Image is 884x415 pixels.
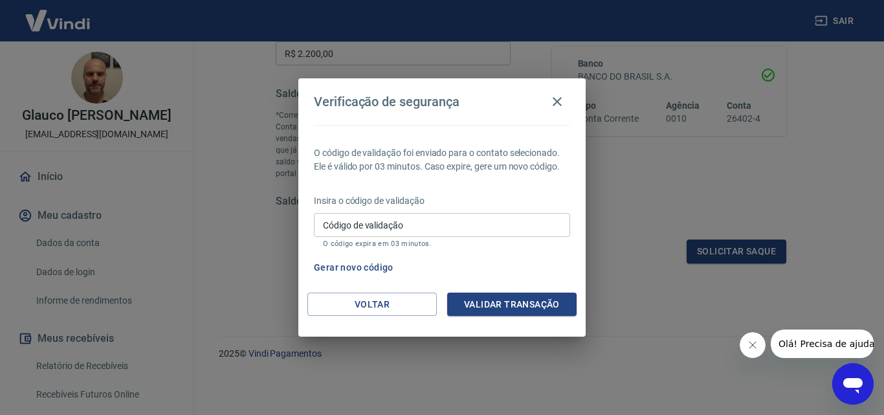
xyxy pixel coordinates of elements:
p: O código de validação foi enviado para o contato selecionado. Ele é válido por 03 minutos. Caso e... [314,146,570,174]
p: O código expira em 03 minutos. [323,240,561,248]
button: Voltar [307,293,437,317]
iframe: Mensagem da empresa [771,330,874,358]
iframe: Fechar mensagem [740,332,766,358]
button: Gerar novo código [309,256,399,280]
iframe: Botão para abrir a janela de mensagens [832,363,874,405]
h4: Verificação de segurança [314,94,459,109]
span: Olá! Precisa de ajuda? [8,9,109,19]
button: Validar transação [447,293,577,317]
p: Insira o código de validação [314,194,570,208]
